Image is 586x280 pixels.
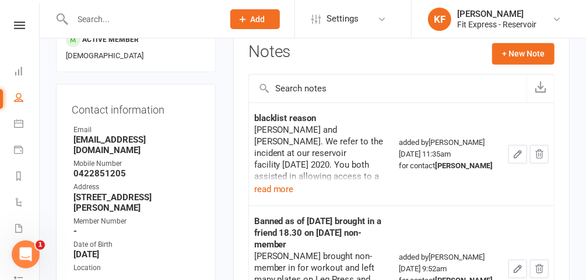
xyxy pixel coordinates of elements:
strong: blacklist reason [254,113,317,123]
a: People [14,86,40,112]
div: Email [73,125,200,136]
strong: [STREET_ADDRESS][PERSON_NAME] [73,192,200,213]
span: [DEMOGRAPHIC_DATA] [66,51,143,60]
div: Date of Birth [73,239,200,250]
strong: [PERSON_NAME] [436,161,493,170]
a: Reports [14,164,40,190]
input: Search notes [249,75,527,102]
div: for contact [399,160,498,172]
strong: - [73,226,200,236]
a: Dashboard [14,59,40,86]
span: Active member [82,36,139,44]
strong: [DATE] [73,249,200,260]
h3: Notes [248,43,291,64]
div: added by [PERSON_NAME] [DATE] 11:35am [399,137,498,172]
span: Settings [327,6,359,32]
div: Address [73,182,200,193]
button: read more [254,182,294,196]
input: Search... [69,11,215,27]
span: Add [251,15,265,24]
button: + New Note [492,43,555,64]
strong: Banned as of [DATE] brought in a friend 18.30 on [DATE] non-member [254,216,382,250]
strong: 0422851205 [73,168,200,179]
div: KF [428,8,451,31]
span: 1 [36,240,45,250]
a: Payments [14,138,40,164]
a: Calendar [14,112,40,138]
strong: [EMAIL_ADDRESS][DOMAIN_NAME] [73,134,200,155]
div: Member Number [73,216,200,227]
div: [PERSON_NAME] [457,9,536,19]
iframe: Intercom live chat [12,240,40,268]
div: Fit Express - Reservoir [457,19,536,30]
button: Add [230,9,280,29]
h3: Contact information [72,100,200,116]
div: Mobile Number [73,158,200,169]
div: Location [73,263,200,274]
